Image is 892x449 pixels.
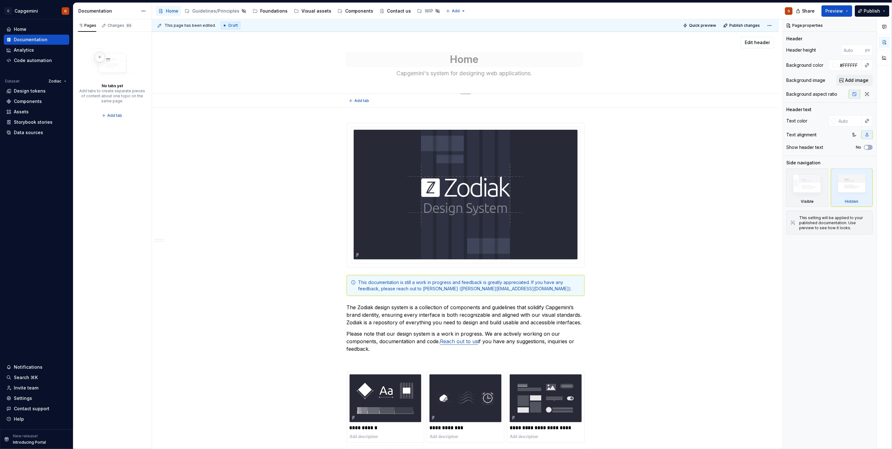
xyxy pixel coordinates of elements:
div: Search ⌘K [14,374,38,381]
div: Documentation [14,37,48,43]
button: Search ⌘K [4,372,69,383]
div: Visible [801,199,814,204]
a: Storybook stories [4,117,69,127]
img: 74fcab66-4462-47dd-9c43-522845d9a162.png [350,374,422,422]
p: px [866,48,870,53]
a: Design tokens [4,86,69,96]
textarea: Capgemini's system for designing web applications. [345,68,583,78]
a: Visual assets [291,6,334,16]
div: No tabs yet [102,83,123,88]
div: Foundations [260,8,288,14]
span: Publish changes [729,23,760,28]
button: Share [793,5,819,17]
div: Documentation [78,8,138,14]
a: Home [156,6,181,16]
button: Publish changes [721,21,763,30]
a: Data sources [4,128,69,138]
div: Settings [14,395,32,401]
div: Contact support [14,406,49,412]
p: The Zodiak design system is a collection of components and guidelines that solidify Capgemini’s b... [347,304,585,326]
textarea: Home [345,52,583,67]
a: Assets [4,107,69,117]
span: Add image [845,77,869,83]
button: Add tab [347,96,372,105]
div: Header text [786,106,812,113]
div: Dataset [5,79,20,84]
span: Publish [864,8,880,14]
input: Auto [841,44,866,56]
a: WIP [415,6,443,16]
div: G [64,9,67,14]
a: Reach out to us [440,338,478,344]
div: Code automation [14,57,52,64]
button: Edit header [741,37,774,48]
div: This setting will be applied to your published documentation. Use preview to see how it looks. [799,215,869,230]
a: Foundations [250,6,290,16]
div: Page tree [156,5,443,17]
p: Please note that our design system is a work in progress. We are actively working on our componen... [347,330,585,353]
div: C [4,7,12,15]
button: Notifications [4,362,69,372]
input: Auto [836,115,862,127]
div: Text alignment [786,132,817,138]
div: Side navigation [786,160,821,166]
div: This documentation is still a work in progress and feedback is greatly appreciated. If you have a... [358,279,581,292]
div: Assets [14,109,29,115]
span: 95 [126,23,132,28]
div: Visual assets [301,8,331,14]
div: Background aspect ratio [786,91,838,97]
div: Home [166,8,178,14]
p: New release! [13,434,38,439]
div: Design tokens [14,88,46,94]
div: Home [14,26,26,32]
span: Add tab [355,98,369,103]
div: Help [14,416,24,422]
a: Components [335,6,376,16]
div: Data sources [14,129,43,136]
div: Header height [786,47,816,53]
button: Add tab [100,111,125,120]
div: Hidden [845,199,859,204]
span: Draft [228,23,238,28]
a: Invite team [4,383,69,393]
span: Add [452,9,460,14]
div: Invite team [14,385,38,391]
a: Documentation [4,35,69,45]
button: CCapgeminiG [1,4,72,18]
input: Auto [838,60,862,71]
a: Components [4,96,69,106]
div: Background color [786,62,824,68]
span: Share [802,8,815,14]
div: Hidden [831,168,873,207]
span: This page has been edited. [165,23,216,28]
div: Components [345,8,373,14]
div: Show header text [786,144,823,151]
div: WIP [425,8,433,14]
button: Preview [822,5,852,17]
span: Zodiac [48,79,61,84]
label: No [856,145,861,150]
a: Analytics [4,45,69,55]
button: Contact support [4,404,69,414]
div: Guidelines/Principles [192,8,239,14]
div: Storybook stories [14,119,53,125]
img: 2f90b5dc-7e55-489c-a75a-0090363ed6d1.png [510,374,582,422]
div: Text color [786,118,808,124]
button: Publish [855,5,889,17]
button: Quick preview [681,21,719,30]
button: Add image [836,75,873,86]
div: Analytics [14,47,34,53]
div: Changes [108,23,132,28]
div: Header [786,36,802,42]
span: Quick preview [689,23,716,28]
a: Settings [4,393,69,403]
div: Contact us [387,8,411,14]
div: Visible [786,168,828,207]
div: Pages [78,23,96,28]
span: Add tab [108,113,122,118]
span: Preview [826,8,843,14]
div: G [788,9,790,14]
div: Notifications [14,364,42,370]
a: Guidelines/Principles [182,6,249,16]
p: Introducing Portal [13,440,46,445]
